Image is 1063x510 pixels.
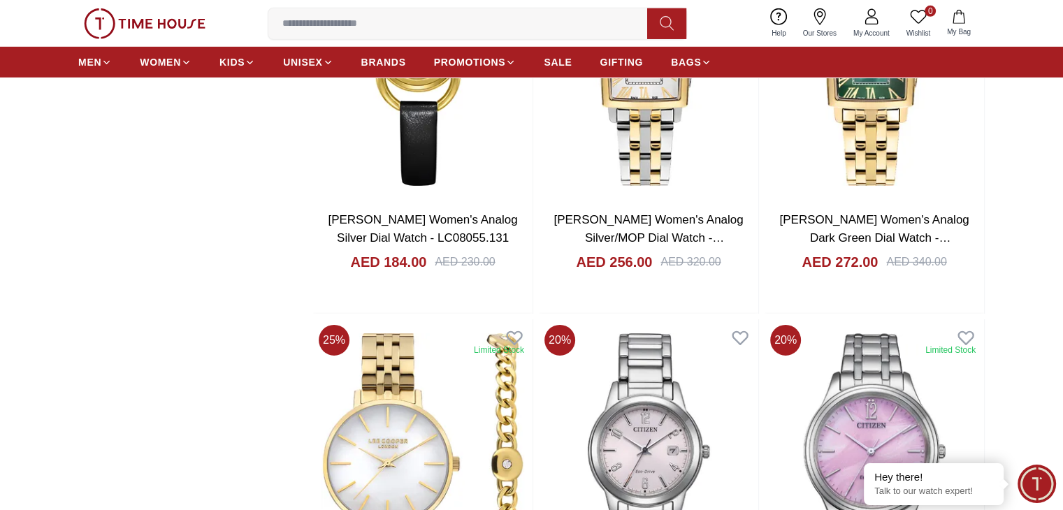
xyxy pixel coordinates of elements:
a: WOMEN [140,50,191,75]
span: Wishlist [901,28,936,38]
div: Limited Stock [925,344,976,356]
span: Our Stores [797,28,842,38]
span: GIFTING [600,55,643,69]
span: KIDS [219,55,245,69]
a: BRANDS [361,50,406,75]
button: My Bag [939,7,979,40]
div: Limited Stock [474,344,524,356]
span: 25 % [319,325,349,356]
span: UNISEX [283,55,322,69]
span: SALE [544,55,572,69]
a: SALE [544,50,572,75]
div: AED 230.00 [435,254,495,270]
a: MEN [78,50,112,75]
div: Hey there! [874,470,993,484]
div: AED 340.00 [886,254,946,270]
h4: AED 272.00 [802,252,878,272]
a: [PERSON_NAME] Women's Analog Dark Green Dial Watch - LC07940.170 [779,213,969,262]
h4: AED 184.00 [350,252,426,272]
span: My Account [848,28,895,38]
span: BRANDS [361,55,406,69]
p: Talk to our watch expert! [874,486,993,497]
a: Help [763,6,795,41]
span: MEN [78,55,101,69]
div: AED 320.00 [660,254,721,270]
a: Our Stores [795,6,845,41]
a: [PERSON_NAME] Women's Analog Silver Dial Watch - LC08055.131 [328,213,517,245]
a: [PERSON_NAME] Women's Analog Silver/MOP Dial Watch - LC07940.220 [554,213,743,262]
a: KIDS [219,50,255,75]
a: BAGS [671,50,711,75]
a: PROMOTIONS [434,50,516,75]
span: 0 [925,6,936,17]
img: ... [84,8,205,39]
a: UNISEX [283,50,333,75]
h4: AED 256.00 [576,252,652,272]
span: PROMOTIONS [434,55,506,69]
span: My Bag [941,27,976,37]
span: BAGS [671,55,701,69]
span: WOMEN [140,55,181,69]
a: GIFTING [600,50,643,75]
div: Chat Widget [1018,465,1056,503]
a: 0Wishlist [898,6,939,41]
span: Help [766,28,792,38]
span: 20 % [544,325,575,356]
span: 20 % [770,325,801,356]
